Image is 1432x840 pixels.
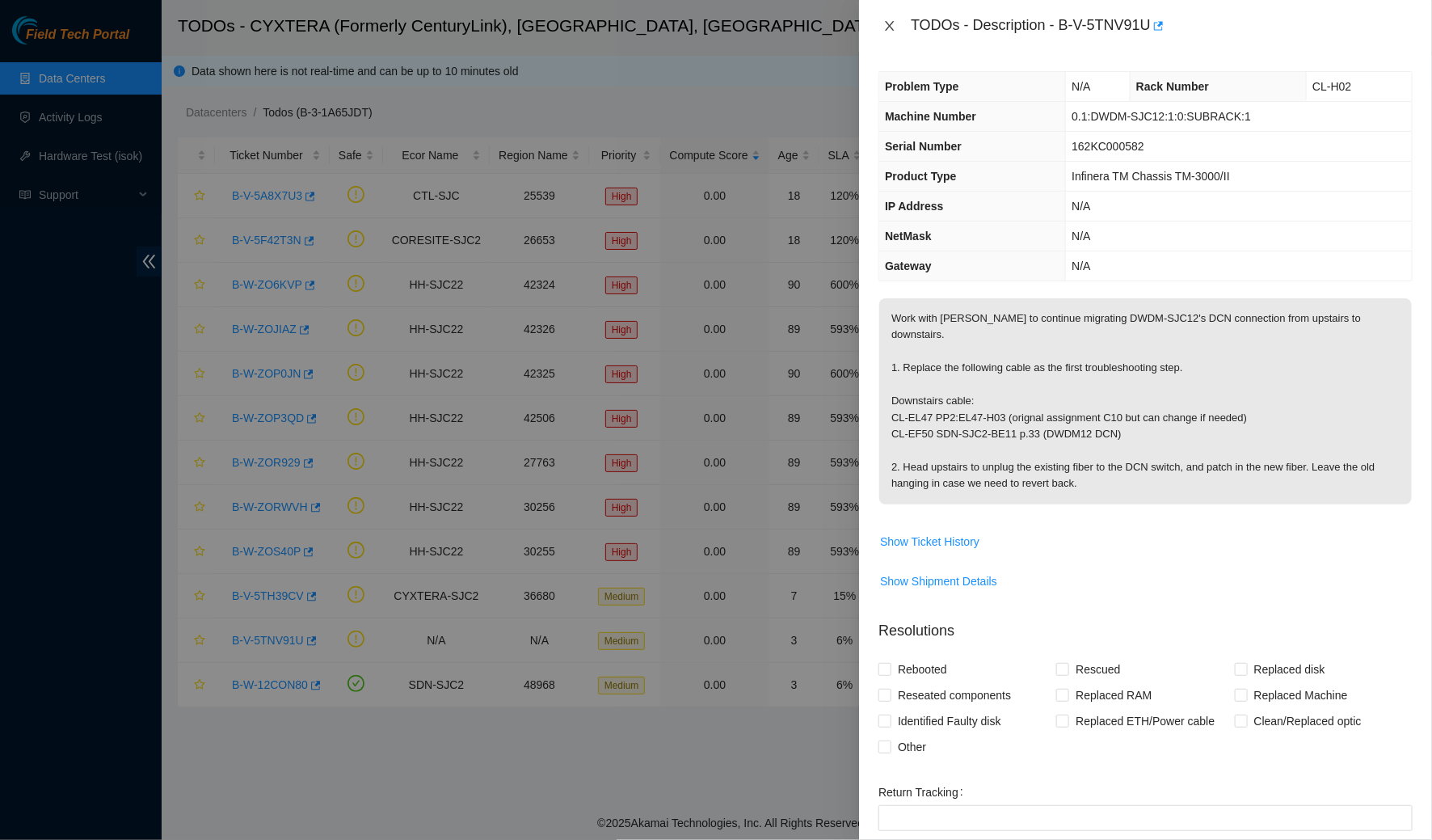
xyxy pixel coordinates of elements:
span: Product Type [885,170,956,183]
span: N/A [1072,260,1090,272]
span: Replaced ETH/Power cable [1069,708,1221,734]
span: Clean/Replaced optic [1248,708,1368,734]
span: IP Address [885,200,943,213]
span: Problem Type [885,80,959,93]
button: Show Ticket History [879,529,980,555]
span: N/A [1072,230,1090,243]
span: Replaced Machine [1248,682,1354,708]
button: Close [878,19,901,34]
span: Rack Number [1136,80,1209,93]
span: Replaced disk [1248,656,1332,682]
div: TODOs - Description - B-V-5TNV91U [911,13,1413,39]
span: Show Ticket History [880,533,979,551]
span: Other [891,734,933,760]
span: close [883,19,896,32]
span: 162KC000582 [1072,140,1144,153]
span: Show Shipment Details [880,572,997,590]
span: CL-H02 [1312,80,1351,93]
span: Machine Number [885,110,976,123]
span: Replaced RAM [1069,682,1158,708]
span: 0.1:DWDM-SJC12:1:0:SUBRACK:1 [1072,110,1251,123]
span: N/A [1072,80,1090,93]
span: N/A [1072,200,1090,213]
p: Work with [PERSON_NAME] to continue migrating DWDM-SJC12's DCN connection from upstairs to downst... [879,298,1412,504]
label: Return Tracking [878,779,970,805]
span: NetMask [885,230,932,243]
span: Gateway [885,260,932,272]
span: Reseated components [891,682,1017,708]
span: Serial Number [885,140,962,153]
span: Infinera TM Chassis TM-3000/II [1072,170,1230,183]
button: Show Shipment Details [879,568,998,594]
span: Identified Faulty disk [891,708,1008,734]
input: Return Tracking [878,805,1413,831]
span: Rescued [1069,656,1127,682]
p: Resolutions [878,607,1413,642]
span: Rebooted [891,656,954,682]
